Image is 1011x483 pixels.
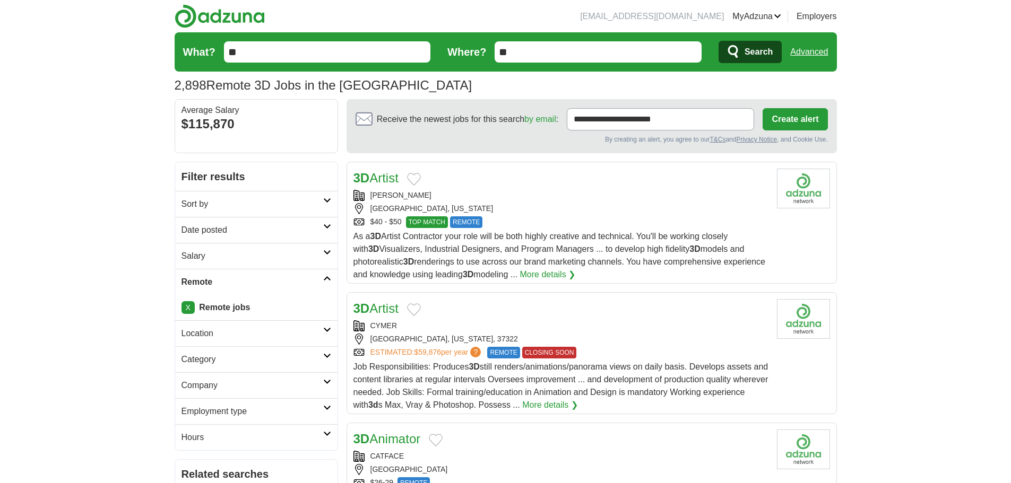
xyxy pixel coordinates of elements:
button: Search [719,41,782,63]
span: $59,876 [414,348,441,356]
span: REMOTE [487,347,520,358]
a: More details ❯ [522,399,578,411]
strong: 3D [368,244,379,253]
div: [PERSON_NAME] [353,190,768,201]
a: ESTIMATED:$59,876per year? [370,347,483,358]
span: As a Artist Contractor your role will be both highly creative and technical. You'll be working cl... [353,232,765,279]
label: What? [183,44,215,60]
a: Employment type [175,398,338,424]
button: Add to favorite jobs [407,303,421,316]
li: [EMAIL_ADDRESS][DOMAIN_NAME] [580,10,724,23]
button: Create alert [763,108,827,130]
img: Company logo [777,169,830,208]
div: $115,870 [182,115,331,134]
strong: 3D [689,244,700,253]
button: Add to favorite jobs [429,434,443,446]
h1: Remote 3D Jobs in the [GEOGRAPHIC_DATA] [175,78,472,92]
button: Add to favorite jobs [407,173,421,186]
h2: Location [182,327,323,340]
a: by email [524,115,556,124]
span: 2,898 [175,76,206,95]
span: Search [745,41,773,63]
a: X [182,301,195,314]
a: Remote [175,269,338,295]
a: Salary [175,243,338,269]
span: Receive the newest jobs for this search : [377,113,558,126]
div: CATFACE [353,451,768,462]
h2: Company [182,379,323,392]
a: T&Cs [710,136,725,143]
h2: Date posted [182,224,323,236]
img: Company logo [777,429,830,469]
a: Privacy Notice [736,136,777,143]
strong: 3D [469,362,479,371]
a: Advanced [790,41,828,63]
span: CLOSING SOON [522,347,577,358]
div: [GEOGRAPHIC_DATA], [US_STATE] [353,203,768,214]
strong: 3D [353,171,370,185]
a: 3DArtist [353,301,399,315]
a: More details ❯ [520,268,576,281]
div: CYMER [353,320,768,331]
div: By creating an alert, you agree to our and , and Cookie Use. [356,135,828,144]
a: Category [175,346,338,372]
h2: Filter results [175,162,338,191]
a: MyAdzuna [732,10,781,23]
a: Date posted [175,217,338,243]
a: Hours [175,424,338,450]
span: REMOTE [450,216,482,228]
h2: Employment type [182,405,323,418]
strong: 3D [353,301,370,315]
a: 3DAnimator [353,432,421,446]
strong: 3D [403,257,414,266]
strong: 3D [370,232,381,241]
strong: 3D [463,270,473,279]
div: Average Salary [182,106,331,115]
strong: Remote jobs [199,303,250,312]
h2: Remote [182,276,323,288]
strong: 3D [353,432,370,446]
span: TOP MATCH [406,216,448,228]
a: Sort by [175,191,338,217]
div: $40 - $50 [353,216,768,228]
strong: 3d [368,400,378,409]
span: Job Responsibilities: Produces still renders/animations/panorama views on daily basis. Develops a... [353,362,768,409]
a: Company [175,372,338,398]
h2: Salary [182,250,323,262]
div: [GEOGRAPHIC_DATA], [US_STATE], 37322 [353,333,768,345]
h2: Category [182,353,323,366]
span: ? [470,347,481,357]
a: Location [175,320,338,346]
a: Employers [797,10,837,23]
h2: Related searches [182,466,331,482]
a: 3DArtist [353,171,399,185]
div: [GEOGRAPHIC_DATA] [353,464,768,475]
img: Adzuna logo [175,4,265,28]
label: Where? [447,44,486,60]
h2: Sort by [182,198,323,210]
img: Company logo [777,299,830,339]
h2: Hours [182,431,323,444]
